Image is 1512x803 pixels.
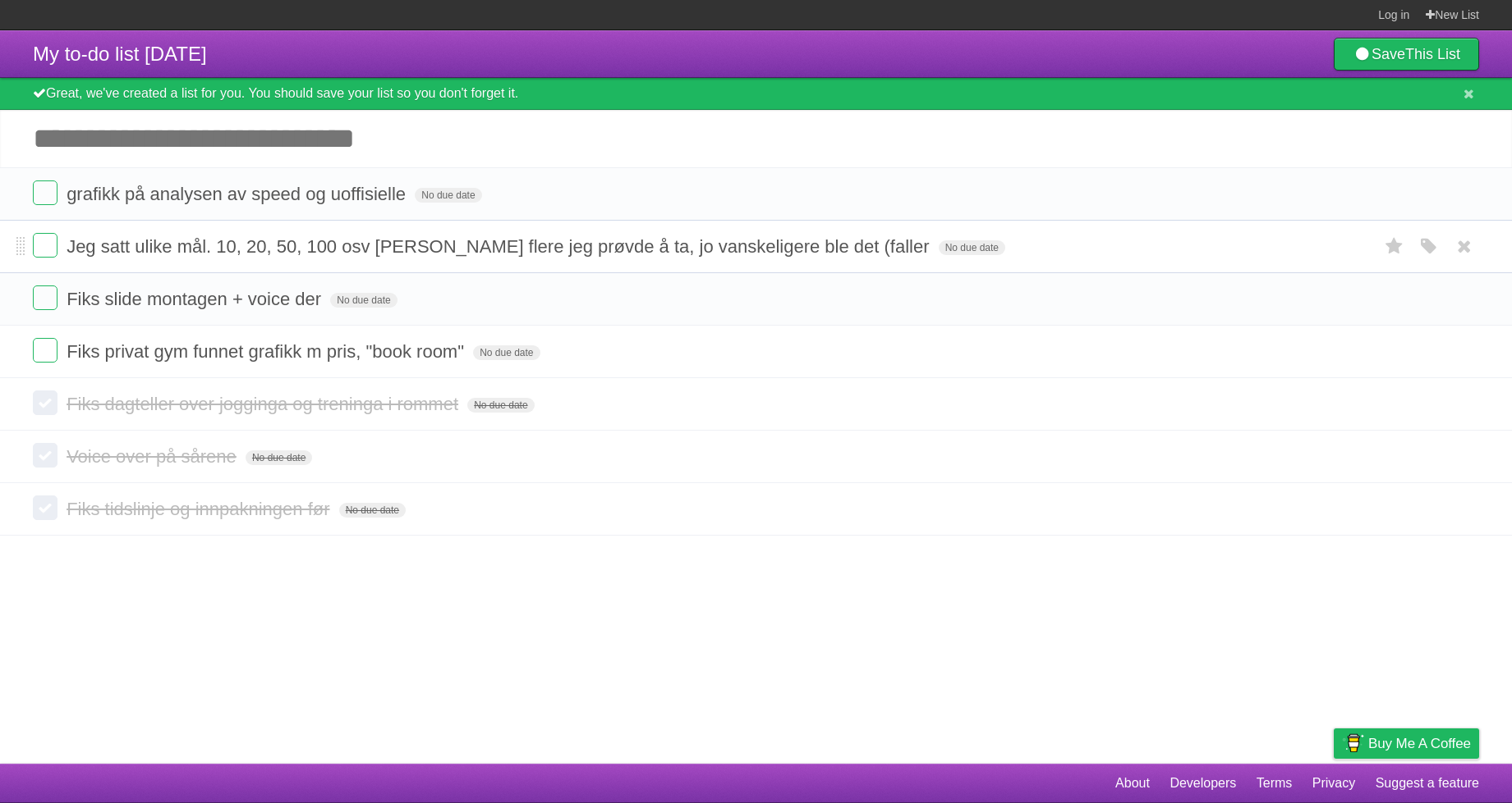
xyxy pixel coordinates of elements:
span: Jeg satt ulike mål. 10, 20, 50, 100 osv [PERSON_NAME] flere jeg prøvde å ta, jo vanskeligere ble ... [67,236,933,257]
label: Done [33,233,57,258]
span: No due date [330,293,397,308]
a: Privacy [1312,768,1355,799]
span: Fiks slide montagen + voice der [67,289,325,309]
a: Buy me a coffee [1334,728,1479,759]
label: Done [33,285,57,310]
span: Fiks dagteller over jogginga og treninga i rommet [67,394,462,414]
a: Developers [1170,768,1236,799]
span: Voice over på sårene [67,446,241,467]
span: Buy me a coffee [1368,729,1471,758]
label: Done [33,443,57,468]
label: Done [33,390,57,415]
span: Fiks privat gym funnet grafikk m pris, "book room" [67,341,468,362]
span: No due date [246,450,312,465]
span: No due date [467,398,534,413]
span: grafikk på analysen av speed og uoffisielle [67,184,410,204]
a: Suggest a feature [1376,768,1479,799]
label: Done [33,180,57,205]
a: SaveThis List [1334,38,1479,71]
b: This List [1405,46,1460,62]
img: Buy me a coffee [1342,729,1364,757]
span: No due date [473,345,540,360]
span: No due date [939,240,1005,255]
span: My to-do list [DATE] [33,43,207,65]
span: No due date [415,188,481,203]
span: Fiks tidslinje og innpakningen før [67,499,333,519]
label: Star task [1379,233,1410,260]
label: Done [33,495,57,520]
a: About [1115,768,1150,799]
a: Terms [1257,768,1293,799]
label: Done [33,338,57,363]
span: No due date [339,503,406,518]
